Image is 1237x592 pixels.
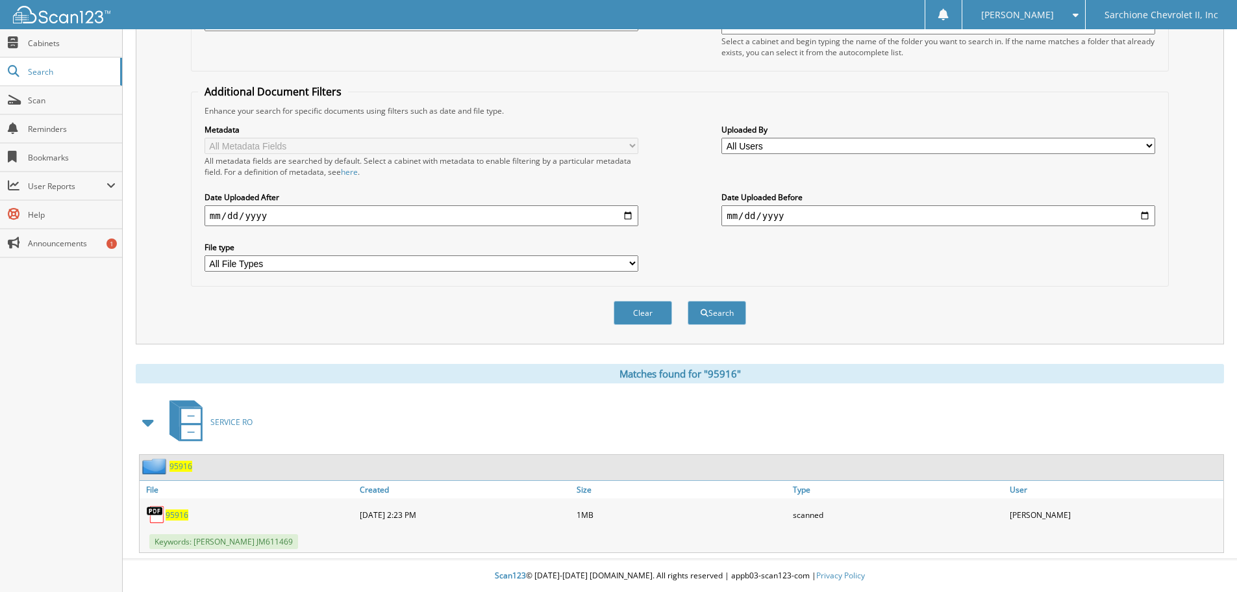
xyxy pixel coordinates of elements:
a: Privacy Policy [816,570,865,581]
input: start [205,205,638,226]
div: scanned [790,502,1006,528]
div: Matches found for "95916" [136,364,1224,383]
a: Created [356,481,573,498]
a: Type [790,481,1006,498]
a: 95916 [169,461,192,472]
span: SERVICE RO [210,417,253,428]
span: Search [28,66,114,77]
a: here [341,166,358,177]
img: PDF.png [146,505,166,524]
span: Announcements [28,238,116,249]
div: 1MB [573,502,790,528]
span: Bookmarks [28,152,116,163]
div: Select a cabinet and begin typing the name of the folder you want to search in. If the name match... [721,36,1155,58]
span: Scan123 [495,570,526,581]
span: Sarchione Chevrolet II, Inc [1105,11,1218,19]
img: folder2.png [142,458,169,474]
button: Clear [614,301,672,325]
label: File type [205,242,638,253]
a: SERVICE RO [162,396,253,448]
a: File [140,481,356,498]
div: 1 [106,238,117,249]
label: Metadata [205,124,638,135]
span: Cabinets [28,38,116,49]
img: scan123-logo-white.svg [13,6,110,23]
span: Scan [28,95,116,106]
legend: Additional Document Filters [198,84,348,99]
label: Date Uploaded Before [721,192,1155,203]
a: User [1006,481,1223,498]
a: Size [573,481,790,498]
span: Keywords: [PERSON_NAME] JM611469 [149,534,298,549]
label: Date Uploaded After [205,192,638,203]
input: end [721,205,1155,226]
a: 95916 [166,509,188,521]
label: Uploaded By [721,124,1155,135]
div: [PERSON_NAME] [1006,502,1223,528]
span: Help [28,209,116,220]
div: © [DATE]-[DATE] [DOMAIN_NAME]. All rights reserved | appb03-scan123-com | [123,560,1237,592]
span: [PERSON_NAME] [981,11,1054,19]
span: Reminders [28,123,116,135]
div: [DATE] 2:23 PM [356,502,573,528]
span: User Reports [28,181,106,192]
div: All metadata fields are searched by default. Select a cabinet with metadata to enable filtering b... [205,155,638,177]
div: Enhance your search for specific documents using filters such as date and file type. [198,105,1162,116]
button: Search [688,301,746,325]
